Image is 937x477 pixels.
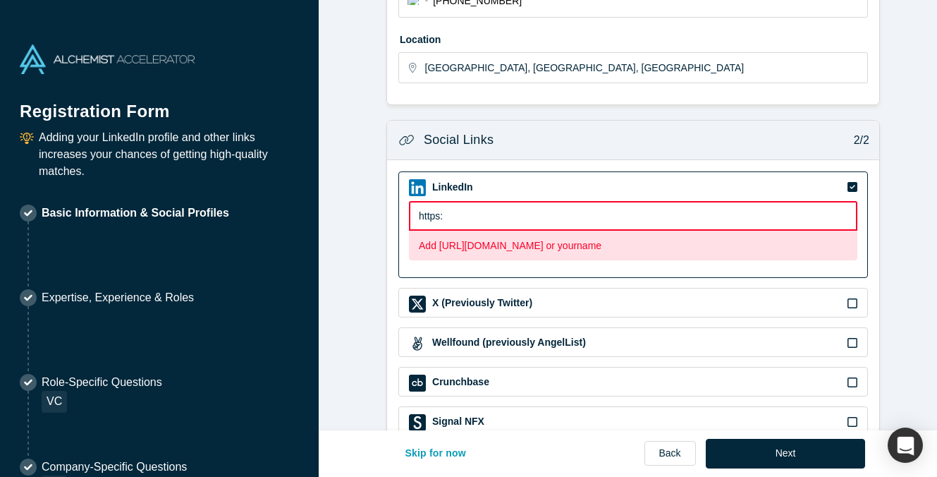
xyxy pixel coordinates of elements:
[425,53,866,83] input: Enter a location
[42,391,67,413] div: VC
[644,441,696,466] a: Back
[409,335,426,352] img: Wellfound (previously AngelList) icon
[398,28,868,47] label: Location
[398,367,868,397] div: Crunchbase iconCrunchbase
[42,374,162,391] p: Role-Specific Questions
[419,238,847,253] p: Add [URL][DOMAIN_NAME] or yourname
[20,84,299,124] h1: Registration Form
[846,132,869,149] p: 2/2
[409,414,426,431] img: Signal NFX icon
[431,335,586,350] label: Wellfound (previously AngelList)
[39,129,299,180] p: Adding your LinkedIn profile and other links increases your chances of getting high-quality matches.
[398,406,868,436] div: Signal NFX iconSignal NFX
[42,289,194,306] p: Expertise, Experience & Roles
[431,180,473,195] label: LinkedIn
[42,205,229,222] p: Basic Information & Social Profiles
[398,171,868,278] div: LinkedIn iconLinkedInAdd [URL][DOMAIN_NAME] or yourname
[390,439,481,469] button: Skip for now
[398,327,868,357] div: Wellfound (previously AngelList) iconWellfound (previously AngelList)
[706,439,866,469] button: Next
[409,296,426,313] img: X (Previously Twitter) icon
[424,131,494,150] h3: Social Links
[431,296,532,310] label: X (Previously Twitter)
[431,414,484,429] label: Signal NFX
[20,44,195,74] img: Alchemist Accelerator Logo
[431,375,489,390] label: Crunchbase
[409,179,426,196] img: LinkedIn icon
[42,459,187,476] p: Company-Specific Questions
[398,288,868,318] div: X (Previously Twitter) iconX (Previously Twitter)
[409,375,426,392] img: Crunchbase icon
